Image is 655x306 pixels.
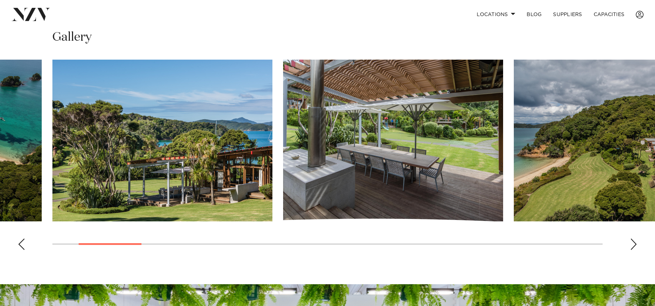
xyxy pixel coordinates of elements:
[11,8,50,21] img: nzv-logo.png
[521,7,547,22] a: BLOG
[52,29,92,45] h2: Gallery
[471,7,521,22] a: Locations
[547,7,588,22] a: SUPPLIERS
[588,7,630,22] a: Capacities
[283,60,503,221] swiper-slide: 3 / 21
[52,60,272,221] swiper-slide: 2 / 21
